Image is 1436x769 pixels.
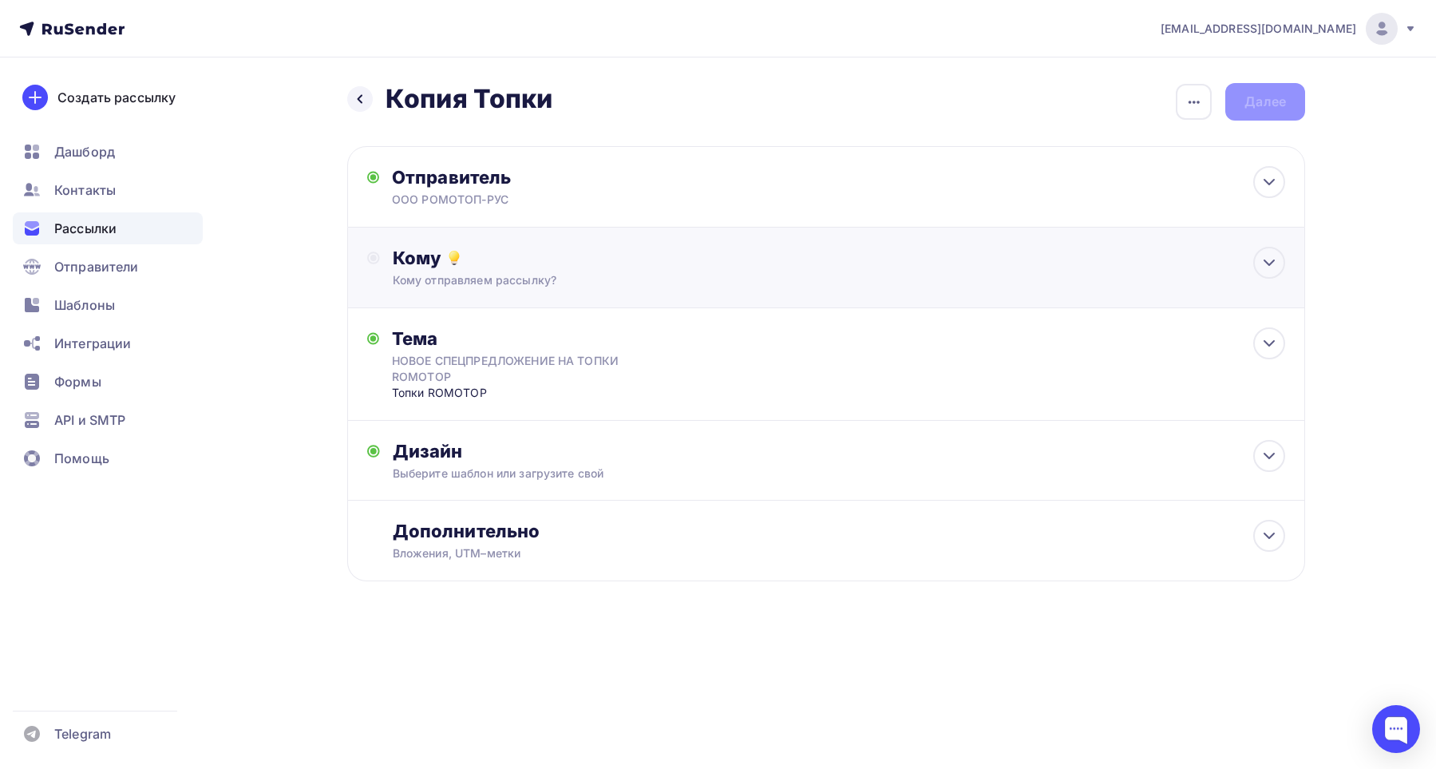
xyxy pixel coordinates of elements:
[54,257,139,276] span: Отправители
[393,545,1197,561] div: Вложения, UTM–метки
[393,440,1285,462] div: Дизайн
[54,180,116,200] span: Контакты
[13,366,203,398] a: Формы
[393,272,1197,288] div: Кому отправляем рассылку?
[392,192,703,208] div: ООО РОМОТОП-РУС
[13,212,203,244] a: Рассылки
[393,247,1285,269] div: Кому
[386,83,553,115] h2: Копия Топки
[393,466,1197,482] div: Выберите шаблон или загрузите свой
[54,724,111,743] span: Telegram
[392,327,707,350] div: Тема
[54,295,115,315] span: Шаблоны
[392,166,738,188] div: Отправитель
[54,219,117,238] span: Рассылки
[392,385,707,401] div: Топки ROMOTOP
[54,449,109,468] span: Помощь
[54,410,125,430] span: API и SMTP
[13,136,203,168] a: Дашборд
[13,251,203,283] a: Отправители
[54,372,101,391] span: Формы
[13,174,203,206] a: Контакты
[392,353,676,385] div: НОВОЕ СПЕЦПРЕДЛОЖЕНИЕ НА ТОПКИ ROMOTOP
[57,88,176,107] div: Создать рассылку
[1161,21,1356,37] span: [EMAIL_ADDRESS][DOMAIN_NAME]
[393,520,1285,542] div: Дополнительно
[1161,13,1417,45] a: [EMAIL_ADDRESS][DOMAIN_NAME]
[54,334,131,353] span: Интеграции
[13,289,203,321] a: Шаблоны
[54,142,115,161] span: Дашборд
